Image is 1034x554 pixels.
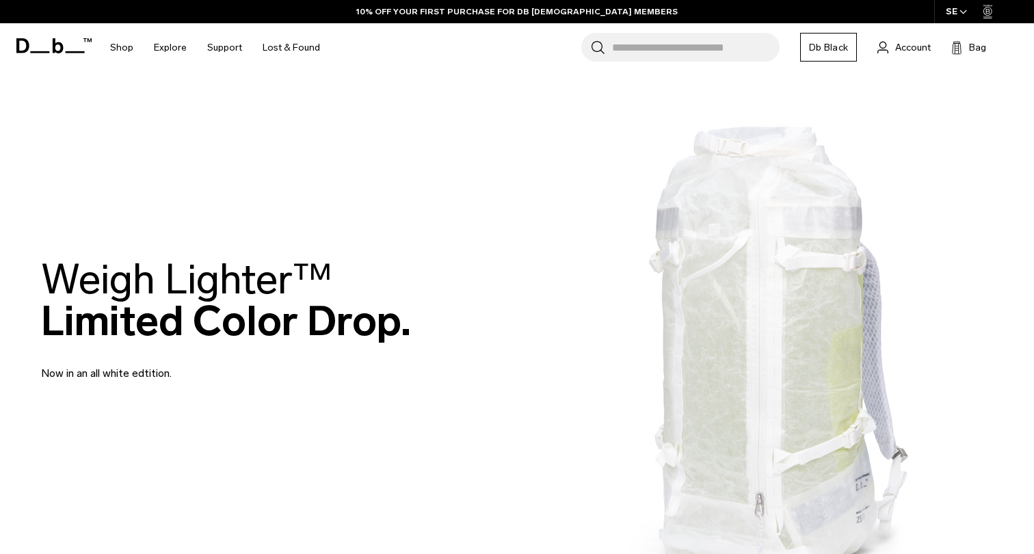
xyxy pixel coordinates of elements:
nav: Main Navigation [100,23,330,72]
a: Explore [154,23,187,72]
a: Lost & Found [263,23,320,72]
span: Weigh Lighter™ [41,254,332,304]
a: Db Black [800,33,857,62]
a: Shop [110,23,133,72]
button: Bag [951,39,986,55]
span: Account [895,40,931,55]
a: Account [877,39,931,55]
span: Bag [969,40,986,55]
a: 10% OFF YOUR FIRST PURCHASE FOR DB [DEMOGRAPHIC_DATA] MEMBERS [356,5,678,18]
p: Now in an all white edtition. [41,349,369,382]
a: Support [207,23,242,72]
h2: Limited Color Drop. [41,259,411,342]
